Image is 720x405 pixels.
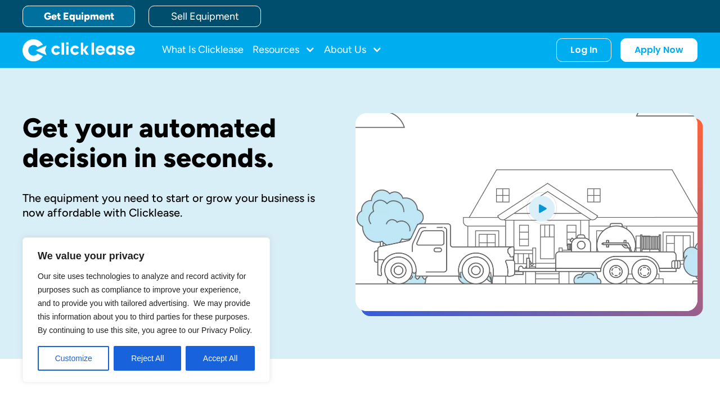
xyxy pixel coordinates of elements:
div: We value your privacy [22,237,270,382]
button: Customize [38,346,109,371]
div: Resources [253,39,315,61]
div: Log In [570,44,597,56]
p: We value your privacy [38,249,255,263]
img: Clicklease logo [22,39,135,61]
a: home [22,39,135,61]
div: The equipment you need to start or grow your business is now affordable with Clicklease. [22,191,319,220]
button: Accept All [186,346,255,371]
button: Reject All [114,346,181,371]
a: Apply Now [620,38,697,62]
a: What Is Clicklease [162,39,244,61]
a: open lightbox [355,113,697,311]
a: Sell Equipment [148,6,261,27]
img: Blue play button logo on a light blue circular background [526,192,557,224]
div: About Us [324,39,382,61]
span: Our site uses technologies to analyze and record activity for purposes such as compliance to impr... [38,272,252,335]
h1: Get your automated decision in seconds. [22,113,319,173]
a: Get Equipment [22,6,135,27]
